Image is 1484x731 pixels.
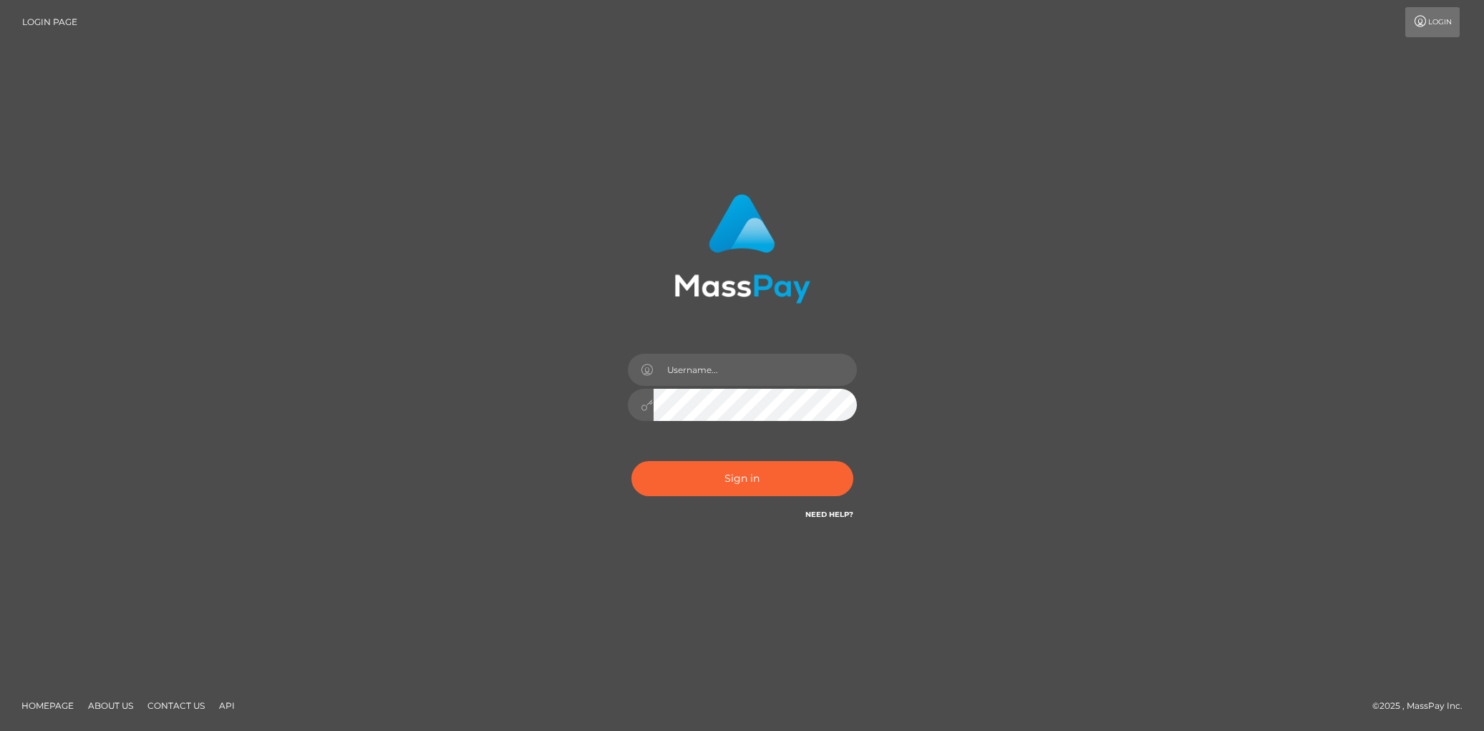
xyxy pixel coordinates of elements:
a: API [213,694,241,717]
a: Homepage [16,694,79,717]
a: Login Page [22,7,77,37]
a: About Us [82,694,139,717]
a: Contact Us [142,694,210,717]
a: Need Help? [805,510,853,519]
div: © 2025 , MassPay Inc. [1372,698,1473,714]
button: Sign in [631,461,853,496]
input: Username... [654,354,857,386]
img: MassPay Login [674,194,810,304]
a: Login [1405,7,1460,37]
